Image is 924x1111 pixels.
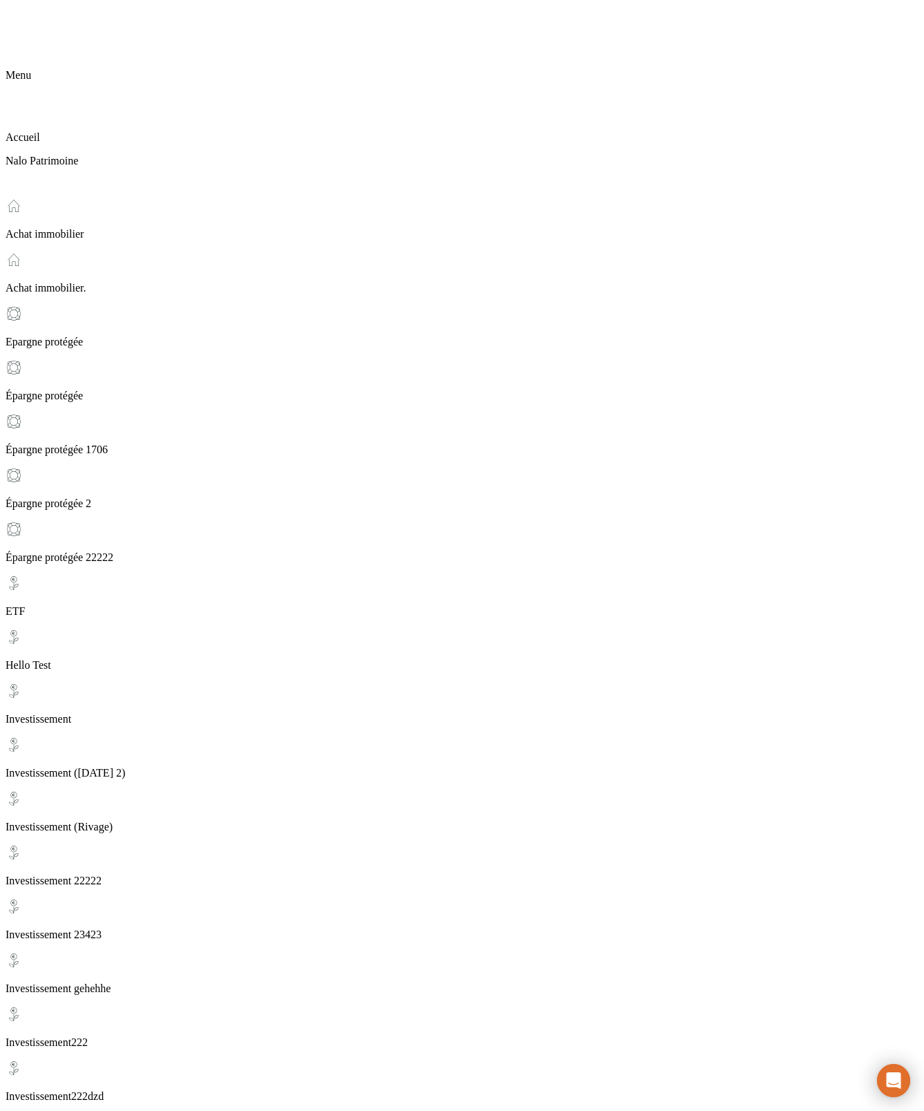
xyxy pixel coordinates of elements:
[6,336,918,348] p: Epargne protégée
[6,659,918,672] p: Hello Test
[6,390,918,402] p: Épargne protégée
[6,952,918,995] div: Investissement gehehhe
[6,359,918,402] div: Épargne protégée
[6,198,918,240] div: Achat immobilier
[6,497,918,510] p: Épargne protégée 2
[6,551,918,564] p: Épargne protégée 22222
[6,875,918,887] p: Investissement 22222
[6,131,918,144] p: Accueil
[6,521,918,564] div: Épargne protégée 22222
[6,1036,918,1049] p: Investissement222
[6,282,918,294] p: Achat immobilier.
[6,713,918,725] p: Investissement
[6,898,918,941] div: Investissement 23423
[6,767,918,779] p: Investissement ([DATE] 2)
[6,305,918,348] div: Epargne protégée
[6,629,918,672] div: Hello Test
[6,982,918,995] p: Investissement gehehhe
[6,575,918,618] div: ETF
[6,228,918,240] p: Achat immobilier
[6,413,918,456] div: Épargne protégée 1706
[6,444,918,456] p: Épargne protégée 1706
[6,1060,918,1103] div: Investissement222dzd
[6,605,918,618] p: ETF
[6,683,918,725] div: Investissement
[6,737,918,779] div: Investissement (Ascension 2)
[6,101,918,144] div: Accueil
[6,1090,918,1103] p: Investissement222dzd
[6,844,918,887] div: Investissement 22222
[6,790,918,833] div: Investissement (Rivage)
[6,929,918,941] p: Investissement 23423
[6,467,918,510] div: Épargne protégée 2
[6,1006,918,1049] div: Investissement222
[6,155,918,167] p: Nalo Patrimoine
[6,821,918,833] p: Investissement (Rivage)
[6,251,918,294] div: Achat immobilier.
[877,1064,910,1097] div: Ouvrir le Messenger Intercom
[6,69,31,81] span: Menu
